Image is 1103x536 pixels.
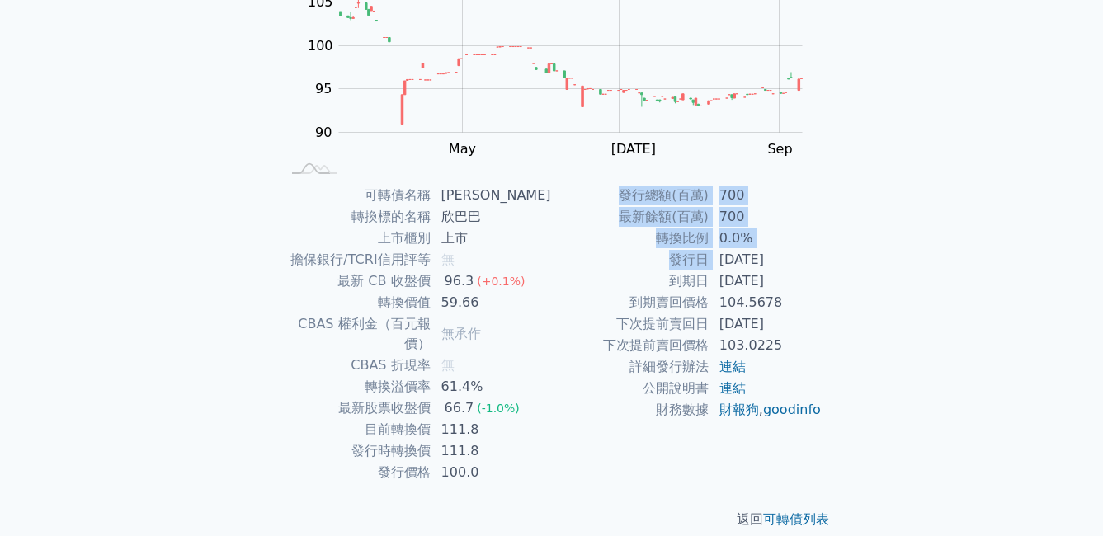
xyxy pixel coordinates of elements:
[431,462,552,483] td: 100.0
[477,402,520,415] span: (-1.0%)
[709,292,823,313] td: 104.5678
[552,399,709,421] td: 財務數據
[281,270,431,292] td: 最新 CB 收盤價
[709,185,823,206] td: 700
[281,313,431,355] td: CBAS 權利金（百元報價）
[709,399,823,421] td: ,
[281,462,431,483] td: 發行價格
[431,228,552,249] td: 上市
[719,359,746,374] a: 連結
[281,292,431,313] td: 轉換價值
[552,378,709,399] td: 公開說明書
[767,141,792,157] tspan: Sep
[763,511,829,527] a: 可轉債列表
[552,228,709,249] td: 轉換比例
[281,397,431,419] td: 最新股票收盤價
[449,141,476,157] tspan: May
[552,185,709,206] td: 發行總額(百萬)
[281,206,431,228] td: 轉換標的名稱
[552,313,709,335] td: 下次提前賣回日
[709,228,823,249] td: 0.0%
[281,355,431,376] td: CBAS 折現率
[611,141,656,157] tspan: [DATE]
[281,376,431,397] td: 轉換溢價率
[431,376,552,397] td: 61.4%
[709,206,823,228] td: 700
[262,510,842,529] p: 返回
[431,440,552,462] td: 111.8
[441,271,478,291] div: 96.3
[441,252,455,267] span: 無
[431,185,552,206] td: [PERSON_NAME]
[281,185,431,206] td: 可轉債名稱
[281,249,431,270] td: 擔保銀行/TCRI信用評等
[709,270,823,292] td: [DATE]
[709,249,823,270] td: [DATE]
[315,81,332,96] tspan: 95
[281,419,431,440] td: 目前轉換價
[281,228,431,249] td: 上市櫃別
[709,335,823,356] td: 103.0225
[719,402,759,417] a: 財報狗
[552,335,709,356] td: 下次提前賣回價格
[552,206,709,228] td: 最新餘額(百萬)
[477,275,525,288] span: (+0.1%)
[552,270,709,292] td: 到期日
[431,206,552,228] td: 欣巴巴
[441,326,481,341] span: 無承作
[281,440,431,462] td: 發行時轉換價
[315,125,332,140] tspan: 90
[552,356,709,378] td: 詳細發行辦法
[308,38,333,54] tspan: 100
[431,292,552,313] td: 59.66
[441,398,478,418] div: 66.7
[441,357,455,373] span: 無
[431,419,552,440] td: 111.8
[763,402,821,417] a: goodinfo
[552,249,709,270] td: 發行日
[719,380,746,396] a: 連結
[552,292,709,313] td: 到期賣回價格
[709,313,823,335] td: [DATE]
